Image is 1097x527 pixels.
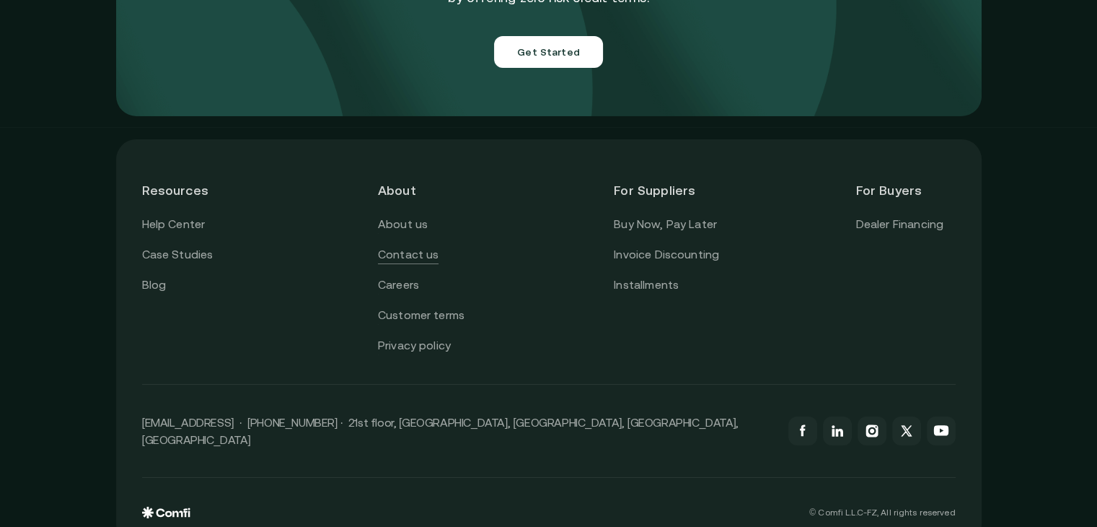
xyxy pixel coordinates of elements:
[614,165,719,215] header: For Suppliers
[142,165,242,215] header: Resources
[809,508,955,518] p: © Comfi L.L.C-FZ, All rights reserved
[855,165,955,215] header: For Buyers
[614,245,719,264] a: Invoice Discounting
[378,306,464,325] a: Customer terms
[855,215,943,234] a: Dealer Financing
[614,276,679,295] a: Installments
[142,276,167,295] a: Blog
[378,165,477,215] header: About
[494,36,603,68] button: Get Started
[378,215,428,234] a: About us
[378,276,419,295] a: Careers
[142,245,213,264] a: Case Studies
[142,215,206,234] a: Help Center
[142,507,190,518] img: comfi logo
[378,336,451,355] a: Privacy policy
[378,245,439,264] a: Contact us
[614,215,717,234] a: Buy Now, Pay Later
[142,414,774,448] p: [EMAIL_ADDRESS] · [PHONE_NUMBER] · 21st floor, [GEOGRAPHIC_DATA], [GEOGRAPHIC_DATA], [GEOGRAPHIC_...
